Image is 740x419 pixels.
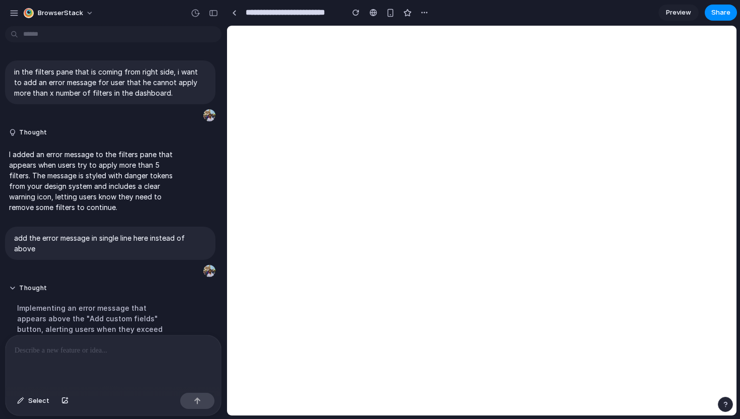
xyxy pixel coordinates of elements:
span: BrowserStack [38,8,83,18]
button: Share [705,5,737,21]
span: Preview [666,8,691,18]
p: in the filters pane that is coming from right side, i want to add an error message for user that ... [14,66,206,98]
button: Select [12,393,54,409]
p: I added an error message to the filters pane that appears when users try to apply more than 5 fil... [9,149,177,213]
span: Share [711,8,730,18]
span: Select [28,396,49,406]
button: BrowserStack [20,5,99,21]
p: add the error message in single line here instead of above [14,233,206,254]
a: Preview [658,5,699,21]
